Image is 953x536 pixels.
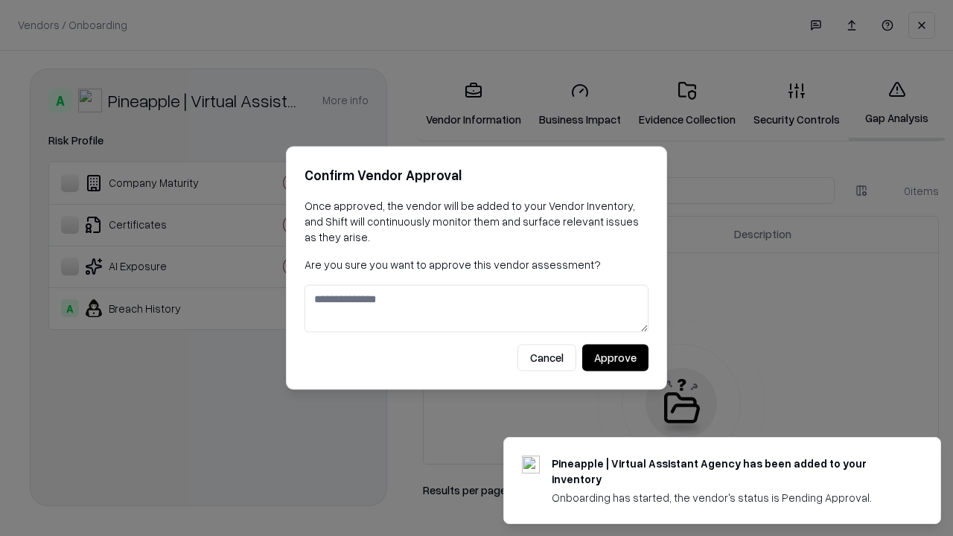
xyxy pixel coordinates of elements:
[517,345,576,371] button: Cancel
[552,490,905,505] div: Onboarding has started, the vendor's status is Pending Approval.
[582,345,648,371] button: Approve
[522,456,540,473] img: trypineapple.com
[305,165,648,186] h2: Confirm Vendor Approval
[552,456,905,487] div: Pineapple | Virtual Assistant Agency has been added to your inventory
[305,257,648,272] p: Are you sure you want to approve this vendor assessment?
[305,198,648,245] p: Once approved, the vendor will be added to your Vendor Inventory, and Shift will continuously mon...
